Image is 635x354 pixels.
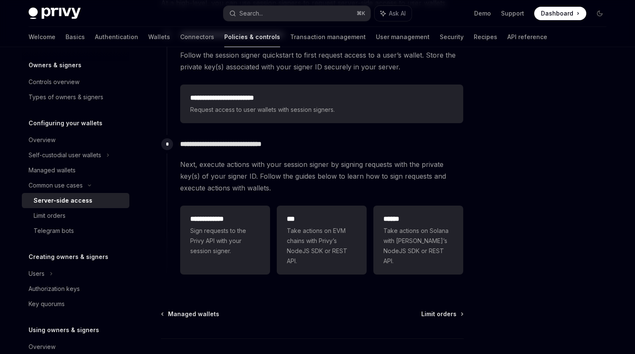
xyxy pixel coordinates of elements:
[29,92,103,102] div: Types of owners & signers
[22,223,129,238] a: Telegram bots
[22,74,129,90] a: Controls overview
[29,118,102,128] h5: Configuring your wallets
[29,325,99,335] h5: Using owners & signers
[421,310,457,318] span: Limit orders
[29,135,55,145] div: Overview
[34,226,74,236] div: Telegram bots
[22,208,129,223] a: Limit orders
[29,165,76,175] div: Managed wallets
[34,211,66,221] div: Limit orders
[29,299,65,309] div: Key quorums
[376,27,430,47] a: User management
[22,281,129,296] a: Authorization keys
[29,27,55,47] a: Welcome
[168,310,219,318] span: Managed wallets
[29,8,81,19] img: dark logo
[239,8,263,18] div: Search...
[29,77,79,87] div: Controls overview
[148,27,170,47] a: Wallets
[180,206,270,275] a: **** **** ***Sign requests to the Privy API with your session signer.
[421,310,463,318] a: Limit orders
[66,27,85,47] a: Basics
[190,226,260,256] span: Sign requests to the Privy API with your session signer.
[373,206,463,275] a: **** *Take actions on Solana with [PERSON_NAME]’s NodeJS SDK or REST API.
[29,60,81,70] h5: Owners & signers
[22,90,129,105] a: Types of owners & signers
[534,7,586,20] a: Dashboard
[541,9,573,18] span: Dashboard
[501,9,524,18] a: Support
[162,310,219,318] a: Managed wallets
[29,342,55,352] div: Overview
[22,163,129,178] a: Managed wallets
[29,150,101,160] div: Self-custodial user wallets
[375,6,412,21] button: Ask AI
[180,159,463,194] span: Next, execute actions with your session signer by signing requests with the private key(s) of you...
[593,7,606,20] button: Toggle dark mode
[224,27,280,47] a: Policies & controls
[29,180,83,190] div: Common use cases
[29,269,45,279] div: Users
[180,49,463,73] span: Follow the session signer quickstart to first request access to a user’s wallet. Store the privat...
[34,195,92,206] div: Server-side access
[95,27,138,47] a: Authentication
[383,226,453,266] span: Take actions on Solana with [PERSON_NAME]’s NodeJS SDK or REST API.
[440,27,464,47] a: Security
[474,9,491,18] a: Demo
[389,9,406,18] span: Ask AI
[290,27,366,47] a: Transaction management
[223,6,370,21] button: Search...⌘K
[277,206,367,275] a: ***Take actions on EVM chains with Privy’s NodeJS SDK or REST API.
[507,27,547,47] a: API reference
[29,284,80,294] div: Authorization keys
[190,105,453,115] span: Request access to user wallets with session signers.
[22,132,129,148] a: Overview
[29,252,108,262] h5: Creating owners & signers
[180,27,214,47] a: Connectors
[287,226,357,266] span: Take actions on EVM chains with Privy’s NodeJS SDK or REST API.
[357,10,365,17] span: ⌘ K
[474,27,497,47] a: Recipes
[22,193,129,208] a: Server-side access
[22,296,129,312] a: Key quorums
